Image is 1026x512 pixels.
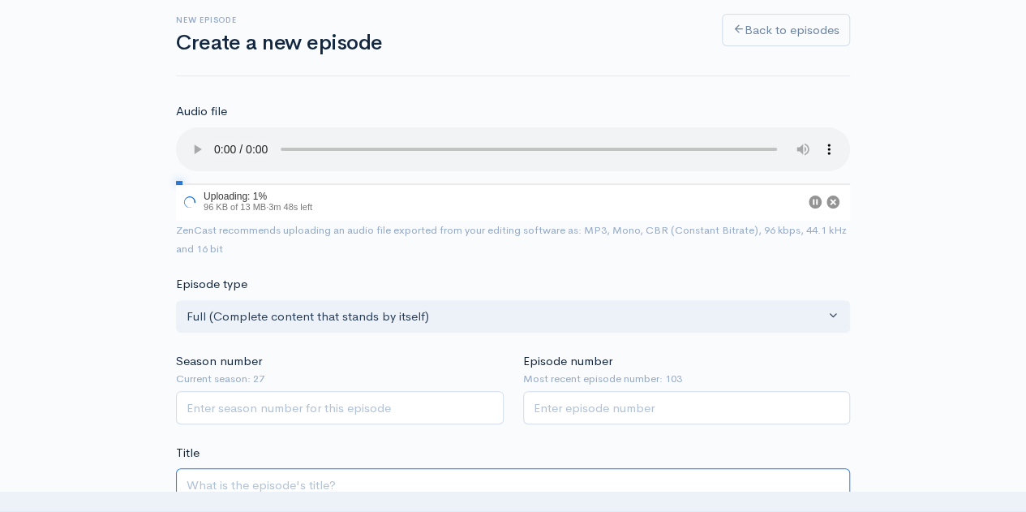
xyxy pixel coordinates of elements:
[176,15,702,24] h6: New episode
[176,371,504,387] small: Current season: 27
[523,371,851,387] small: Most recent episode number: 103
[176,391,504,424] input: Enter season number for this episode
[176,32,702,55] h1: Create a new episode
[722,14,850,47] a: Back to episodes
[176,275,247,294] label: Episode type
[176,468,850,501] input: What is the episode's title?
[826,196,839,209] button: Cancel
[176,183,316,221] div: Uploading
[176,223,847,256] small: ZenCast recommends uploading an audio file exported from your editing software as: MP3, Mono, CBR...
[176,102,227,121] label: Audio file
[176,300,850,333] button: Full (Complete content that stands by itself)
[523,352,612,371] label: Episode number
[809,196,822,209] button: Pause
[523,391,851,424] input: Enter episode number
[204,202,312,212] span: 96 KB of 13 MB · 3m 48s left
[176,444,200,463] label: Title
[176,352,262,371] label: Season number
[187,308,825,326] div: Full (Complete content that stands by itself)
[204,191,312,201] div: Uploading: 1%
